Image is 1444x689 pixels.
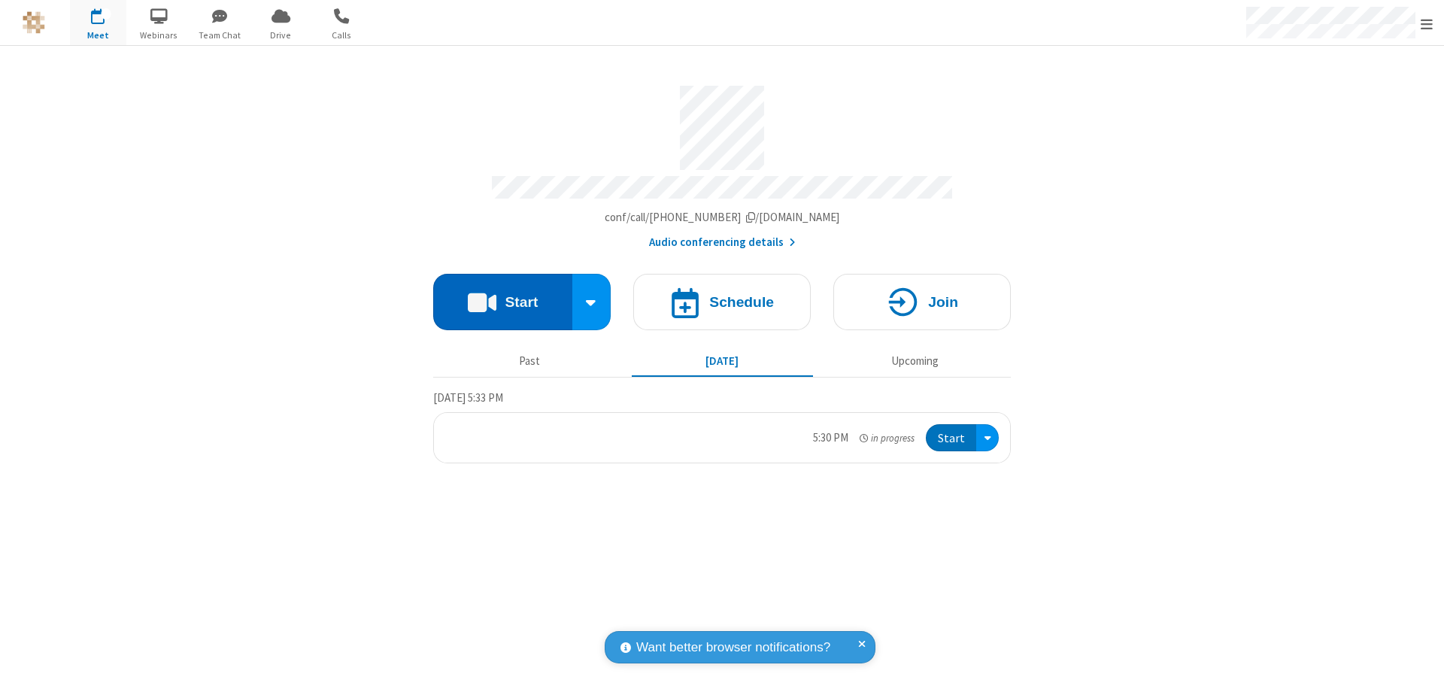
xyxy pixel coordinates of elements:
[833,274,1011,330] button: Join
[605,209,840,226] button: Copy my meeting room linkCopy my meeting room link
[253,29,309,42] span: Drive
[813,429,848,447] div: 5:30 PM
[976,424,999,452] div: Open menu
[433,274,572,330] button: Start
[23,11,45,34] img: QA Selenium DO NOT DELETE OR CHANGE
[505,295,538,309] h4: Start
[572,274,611,330] div: Start conference options
[928,295,958,309] h4: Join
[632,347,813,375] button: [DATE]
[633,274,811,330] button: Schedule
[433,74,1011,251] section: Account details
[439,347,620,375] button: Past
[131,29,187,42] span: Webinars
[314,29,370,42] span: Calls
[433,390,503,405] span: [DATE] 5:33 PM
[709,295,774,309] h4: Schedule
[70,29,126,42] span: Meet
[605,210,840,224] span: Copy my meeting room link
[102,8,111,20] div: 1
[433,389,1011,464] section: Today's Meetings
[649,234,796,251] button: Audio conferencing details
[636,638,830,657] span: Want better browser notifications?
[824,347,1006,375] button: Upcoming
[860,431,915,445] em: in progress
[926,424,976,452] button: Start
[192,29,248,42] span: Team Chat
